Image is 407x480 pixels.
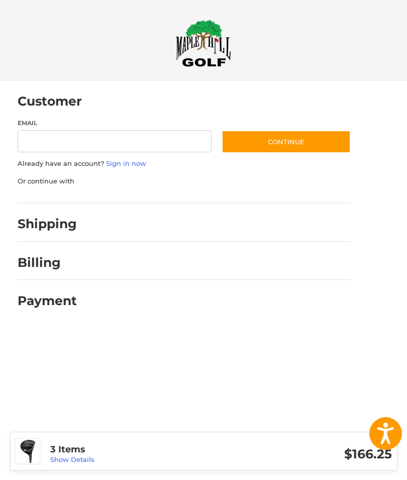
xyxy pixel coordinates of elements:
[50,444,221,455] h3: 3 Items
[50,455,94,463] a: Show Details
[18,176,351,186] p: Or continue with
[18,255,76,270] h2: Billing
[176,20,231,67] img: Maple Hill Golf
[18,93,82,109] h2: Customer
[18,119,212,128] label: Email
[16,439,40,463] img: Cobra Air-X 2 Fairway Wood
[18,293,77,309] h2: Payment
[18,216,77,232] h2: Shipping
[106,159,146,167] a: Sign in now
[222,130,351,153] button: Continue
[221,446,392,462] h3: $166.25
[18,159,351,169] p: Already have an account?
